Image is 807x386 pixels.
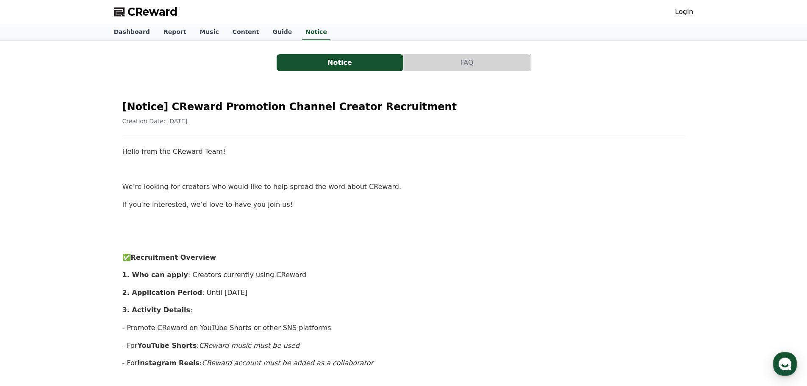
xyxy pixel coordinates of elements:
[675,7,693,17] a: Login
[277,54,403,71] button: Notice
[266,24,299,40] a: Guide
[202,359,373,367] em: CReward account must be added as a collaborator
[122,306,190,314] strong: 3. Activity Details
[137,342,197,350] strong: YouTube Shorts
[128,5,177,19] span: CReward
[122,289,202,297] strong: 2. Application Period
[122,340,685,351] p: - For :
[122,252,685,263] p: ✅
[122,199,685,210] p: If you're interested, we’d love to have you join us!
[122,287,685,298] p: : Until [DATE]
[122,322,685,333] p: - Promote CReward on YouTube Shorts or other SNS platforms
[122,271,188,279] strong: 1. Who can apply
[122,305,685,316] p: :
[122,358,685,369] p: - For :
[302,24,330,40] a: Notice
[114,5,177,19] a: CReward
[404,54,531,71] a: FAQ
[122,269,685,280] p: : Creators currently using CReward
[226,24,266,40] a: Content
[122,118,188,125] span: Creation Date: [DATE]
[277,54,404,71] a: Notice
[131,253,216,261] strong: Recruitment Overview
[107,24,157,40] a: Dashboard
[404,54,530,71] button: FAQ
[193,24,225,40] a: Music
[122,146,685,157] p: Hello from the CReward Team!
[122,100,685,114] h2: [Notice] CReward Promotion Channel Creator Recruitment
[157,24,193,40] a: Report
[122,181,685,192] p: We’re looking for creators who would like to help spread the word about CReward.
[137,359,200,367] strong: Instagram Reels
[199,342,300,350] em: CReward music must be used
